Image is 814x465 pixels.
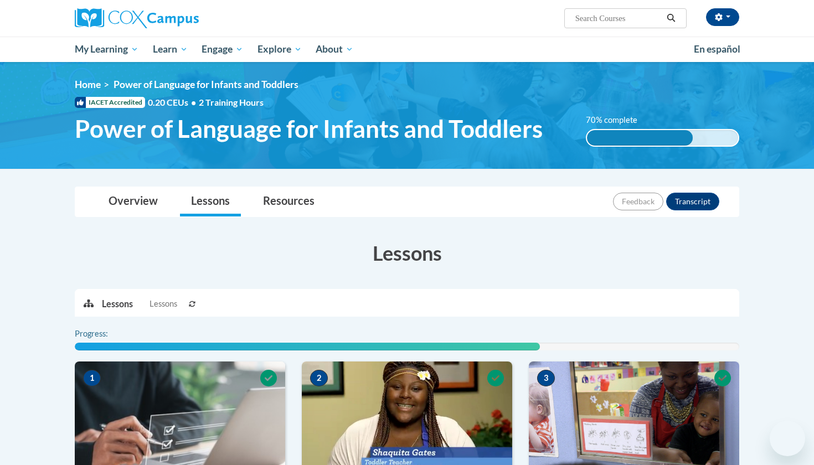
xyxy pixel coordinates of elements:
span: 3 [537,370,555,386]
span: 2 Training Hours [199,97,264,107]
a: Home [75,79,101,90]
a: Overview [97,187,169,216]
a: About [309,37,361,62]
a: My Learning [68,37,146,62]
div: Main menu [58,37,756,62]
a: Cox Campus [75,8,285,28]
p: Lessons [102,298,133,310]
button: Account Settings [706,8,739,26]
span: Explore [257,43,302,56]
span: My Learning [75,43,138,56]
span: Power of Language for Infants and Toddlers [114,79,298,90]
span: 1 [83,370,101,386]
span: Learn [153,43,188,56]
a: En español [687,38,748,61]
span: IACET Accredited [75,97,145,108]
div: 70% complete [587,130,693,146]
button: Transcript [666,193,719,210]
a: Resources [252,187,326,216]
input: Search Courses [574,12,663,25]
iframe: Button to launch messaging window [770,421,805,456]
span: Engage [202,43,243,56]
a: Engage [194,37,250,62]
a: Explore [250,37,309,62]
a: Lessons [180,187,241,216]
span: Power of Language for Infants and Toddlers [75,114,543,143]
span: 2 [310,370,328,386]
a: Learn [146,37,195,62]
span: 0.20 CEUs [148,96,199,108]
span: En español [694,43,740,55]
label: 70% complete [586,114,650,126]
span: About [316,43,353,56]
span: • [191,97,196,107]
h3: Lessons [75,239,739,267]
button: Feedback [613,193,663,210]
img: Cox Campus [75,8,199,28]
span: Lessons [150,298,177,310]
label: Progress: [75,328,138,340]
button: Search [663,12,679,25]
